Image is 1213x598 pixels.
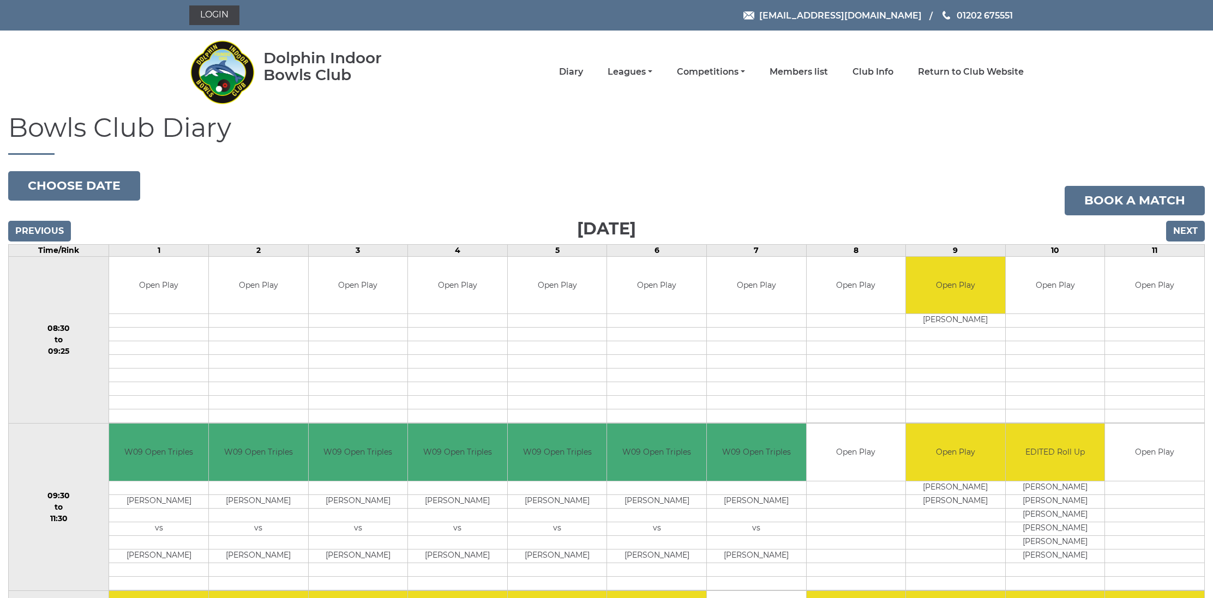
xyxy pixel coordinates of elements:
td: [PERSON_NAME] [707,494,806,508]
td: W09 Open Triples [508,424,607,481]
td: 09:30 to 11:30 [9,424,109,591]
a: Login [189,5,239,25]
td: vs [607,522,706,535]
img: Dolphin Indoor Bowls Club [189,34,255,110]
td: 11 [1105,244,1205,256]
td: vs [508,522,607,535]
td: 3 [308,244,408,256]
a: Email [EMAIL_ADDRESS][DOMAIN_NAME] [743,9,922,22]
a: Book a match [1065,186,1205,215]
td: Open Play [707,257,806,314]
div: Dolphin Indoor Bowls Club [263,50,417,83]
td: Open Play [1006,257,1105,314]
h1: Bowls Club Diary [8,113,1205,155]
td: 5 [507,244,607,256]
td: [PERSON_NAME] [309,494,408,508]
td: 2 [208,244,308,256]
button: Choose date [8,171,140,201]
span: 01202 675551 [957,10,1013,20]
img: Email [743,11,754,20]
td: [PERSON_NAME] [408,549,507,563]
td: [PERSON_NAME] [1006,494,1105,508]
td: W09 Open Triples [209,424,308,481]
a: Return to Club Website [918,66,1024,78]
td: vs [707,522,806,535]
td: W09 Open Triples [707,424,806,481]
td: 08:30 to 09:25 [9,256,109,424]
td: [PERSON_NAME] [1006,508,1105,522]
td: Open Play [1105,424,1204,481]
td: vs [109,522,208,535]
td: Open Play [807,257,906,314]
td: [PERSON_NAME] [508,494,607,508]
td: Time/Rink [9,244,109,256]
td: [PERSON_NAME] [109,549,208,563]
td: [PERSON_NAME] [906,314,1005,328]
td: [PERSON_NAME] [109,494,208,508]
td: 10 [1005,244,1105,256]
td: [PERSON_NAME] [607,549,706,563]
a: Diary [559,66,583,78]
input: Previous [8,221,71,241]
td: Open Play [906,424,1005,481]
a: Leagues [608,66,652,78]
td: [PERSON_NAME] [707,549,806,563]
td: W09 Open Triples [408,424,507,481]
td: vs [309,522,408,535]
td: [PERSON_NAME] [607,494,706,508]
td: Open Play [807,424,906,481]
td: 8 [806,244,906,256]
td: [PERSON_NAME] [209,549,308,563]
td: [PERSON_NAME] [1006,535,1105,549]
td: [PERSON_NAME] [209,494,308,508]
td: Open Play [607,257,706,314]
td: [PERSON_NAME] [1006,481,1105,494]
a: Phone us 01202 675551 [941,9,1013,22]
a: Competitions [677,66,745,78]
td: [PERSON_NAME] [408,494,507,508]
td: 9 [906,244,1006,256]
img: Phone us [942,11,950,20]
td: 6 [607,244,707,256]
td: 7 [706,244,806,256]
input: Next [1166,221,1205,241]
td: 4 [408,244,508,256]
td: 1 [109,244,209,256]
td: [PERSON_NAME] [906,481,1005,494]
td: vs [408,522,507,535]
td: Open Play [508,257,607,314]
a: Club Info [852,66,893,78]
td: [PERSON_NAME] [906,494,1005,508]
td: [PERSON_NAME] [1006,522,1105,535]
td: [PERSON_NAME] [1006,549,1105,563]
span: [EMAIL_ADDRESS][DOMAIN_NAME] [759,10,922,20]
a: Members list [770,66,828,78]
td: Open Play [109,257,208,314]
td: Open Play [1105,257,1204,314]
td: W09 Open Triples [109,424,208,481]
td: EDITED Roll Up [1006,424,1105,481]
td: Open Play [209,257,308,314]
td: Open Play [408,257,507,314]
td: [PERSON_NAME] [309,549,408,563]
td: [PERSON_NAME] [508,549,607,563]
td: vs [209,522,308,535]
td: W09 Open Triples [309,424,408,481]
td: Open Play [309,257,408,314]
td: W09 Open Triples [607,424,706,481]
td: Open Play [906,257,1005,314]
